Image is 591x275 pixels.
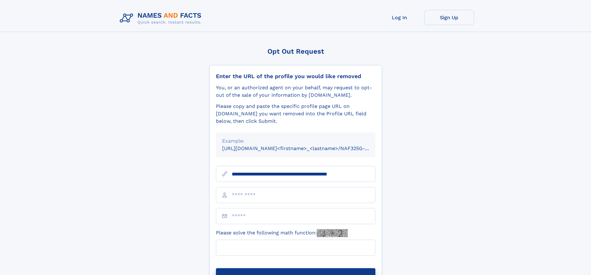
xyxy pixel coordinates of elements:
a: Sign Up [424,10,474,25]
small: [URL][DOMAIN_NAME]<firstname>_<lastname>/NAF325G-xxxxxxxx [222,145,387,151]
div: Please copy and paste the specific profile page URL on [DOMAIN_NAME] you want removed into the Pr... [216,103,375,125]
div: Enter the URL of the profile you would like removed [216,73,375,80]
a: Log In [375,10,424,25]
label: Please solve the following math function: [216,229,348,237]
div: Example: [222,137,369,145]
div: You, or an authorized agent on your behalf, may request to opt-out of the sale of your informatio... [216,84,375,99]
img: Logo Names and Facts [117,10,207,27]
div: Opt Out Request [209,47,382,55]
